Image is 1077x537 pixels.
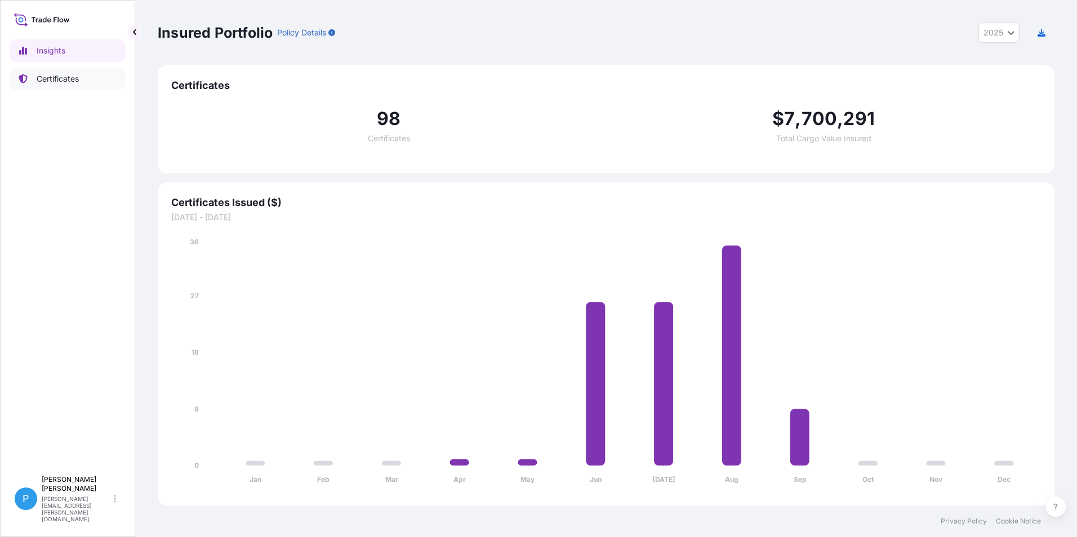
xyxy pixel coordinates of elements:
[37,45,65,56] p: Insights
[978,23,1020,43] button: Year Selector
[520,475,535,484] tspan: May
[317,475,330,484] tspan: Feb
[37,73,79,84] p: Certificates
[42,475,112,493] p: [PERSON_NAME] [PERSON_NAME]
[996,517,1041,526] a: Cookie Notice
[250,475,261,484] tspan: Jan
[10,39,126,62] a: Insights
[795,110,801,128] span: ,
[453,475,466,484] tspan: Apr
[802,110,838,128] span: 700
[590,475,602,484] tspan: Jun
[277,27,326,38] p: Policy Details
[190,238,199,246] tspan: 36
[725,475,738,484] tspan: Aug
[772,110,784,128] span: $
[998,475,1011,484] tspan: Dec
[794,475,807,484] tspan: Sep
[158,24,273,42] p: Insured Portfolio
[941,517,987,526] a: Privacy Policy
[194,461,199,469] tspan: 0
[843,110,875,128] span: 291
[776,135,871,142] span: Total Cargo Value Insured
[983,27,1003,38] span: 2025
[171,79,1041,92] span: Certificates
[192,348,199,356] tspan: 18
[194,405,199,413] tspan: 9
[171,196,1041,209] span: Certificates Issued ($)
[837,110,843,128] span: ,
[42,495,112,522] p: [PERSON_NAME][EMAIL_ADDRESS][PERSON_NAME][DOMAIN_NAME]
[190,292,199,300] tspan: 27
[377,110,400,128] span: 98
[652,475,675,484] tspan: [DATE]
[171,212,1041,223] span: [DATE] - [DATE]
[929,475,943,484] tspan: Nov
[862,475,874,484] tspan: Oct
[784,110,795,128] span: 7
[368,135,410,142] span: Certificates
[10,68,126,90] a: Certificates
[385,475,398,484] tspan: Mar
[23,493,29,504] span: P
